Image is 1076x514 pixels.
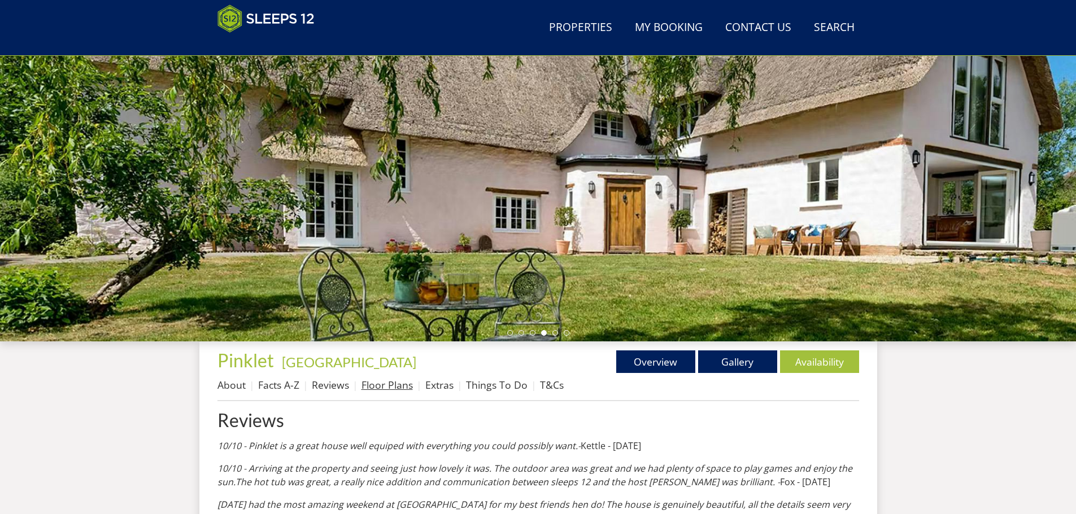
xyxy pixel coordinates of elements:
[212,39,330,49] iframe: Customer reviews powered by Trustpilot
[217,440,581,452] em: 10/10 - Pinklet is a great house well equiped with everything you could possibly want.-
[361,378,413,392] a: Floor Plans
[217,462,859,489] p: Fox - [DATE]
[544,15,617,41] a: Properties
[425,378,454,392] a: Extras
[277,354,416,370] span: -
[616,350,695,373] a: Overview
[217,462,852,488] em: 10/10 - Arriving at the property and seeing just how lovely it was. The outdoor area was great an...
[721,15,796,41] a: Contact Us
[630,15,707,41] a: My Booking
[217,410,859,430] a: Reviews
[312,378,349,392] a: Reviews
[217,349,277,371] a: Pinklet
[809,15,859,41] a: Search
[217,349,274,371] span: Pinklet
[282,354,416,370] a: [GEOGRAPHIC_DATA]
[540,378,564,392] a: T&Cs
[698,350,777,373] a: Gallery
[780,350,859,373] a: Availability
[217,5,315,33] img: Sleeps 12
[258,378,299,392] a: Facts A-Z
[466,378,528,392] a: Things To Do
[217,439,859,453] p: Kettle - [DATE]
[217,378,246,392] a: About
